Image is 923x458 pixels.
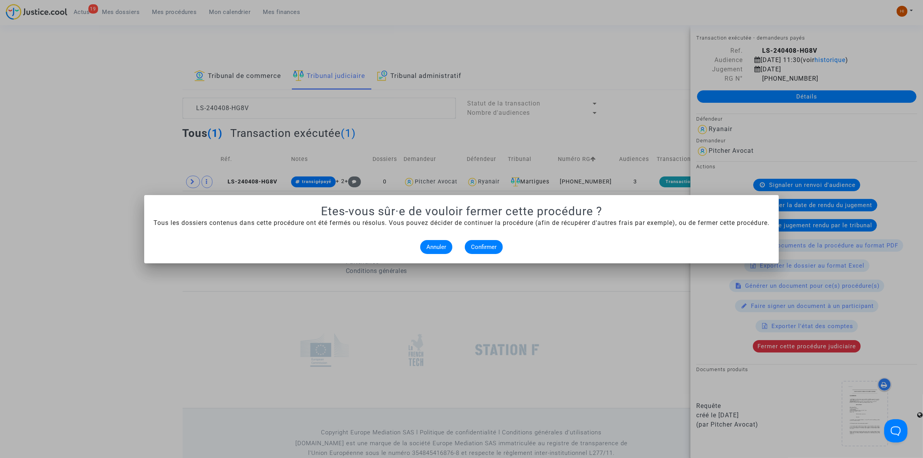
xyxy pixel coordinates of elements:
[154,219,769,226] span: Tous les dossiers contenus dans cette procédure ont été fermés ou résolus. Vous pouvez décider de...
[465,240,503,254] button: Confirmer
[154,204,769,218] h1: Etes-vous sûr·e de vouloir fermer cette procédure ?
[884,419,907,442] iframe: Help Scout Beacon - Open
[471,244,497,251] span: Confirmer
[420,240,452,254] button: Annuler
[426,244,446,251] span: Annuler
